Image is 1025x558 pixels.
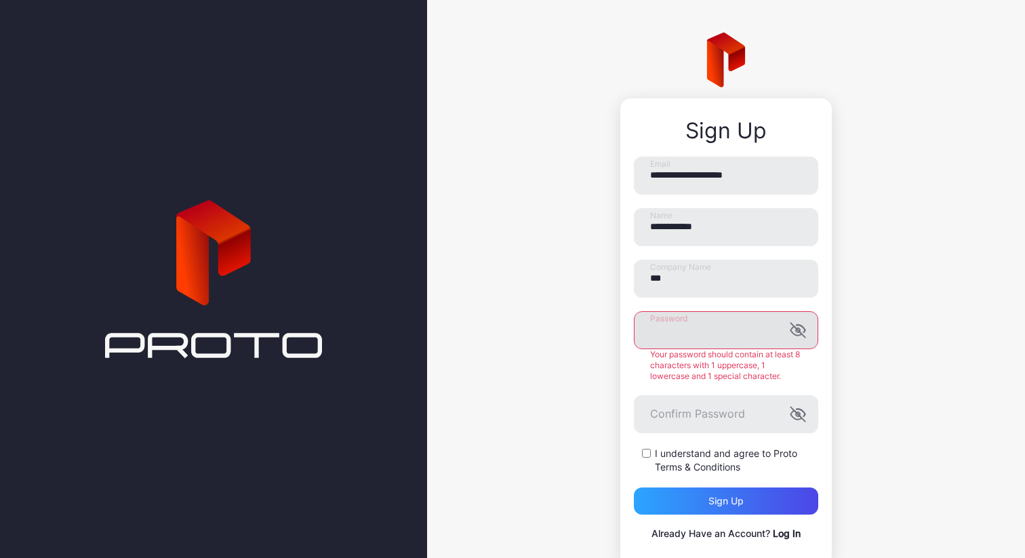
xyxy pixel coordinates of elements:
input: Confirm Password [634,395,818,433]
div: Sign up [708,496,744,506]
button: Confirm Password [790,406,806,422]
p: Already Have an Account? [634,525,818,542]
input: Password [634,311,818,349]
input: Name [634,208,818,246]
a: Proto Terms & Conditions [655,447,797,473]
button: Password [790,322,806,338]
div: Your password should contain at least 8 characters with 1 uppercase, 1 lowercase and 1 special ch... [634,349,818,382]
label: I understand and agree to [655,447,818,474]
button: Sign up [634,487,818,515]
input: Email [634,157,818,195]
input: Company Name [634,260,818,298]
div: Sign Up [634,119,818,143]
a: Log In [773,527,801,539]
